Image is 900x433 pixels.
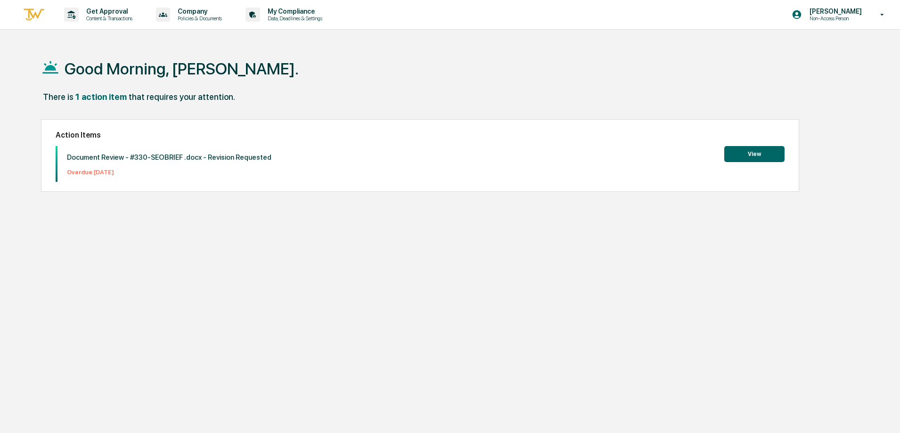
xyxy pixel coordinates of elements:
div: that requires your attention. [129,92,235,102]
p: Overdue: [DATE] [67,169,271,176]
h1: Good Morning, [PERSON_NAME]. [65,59,299,78]
p: Policies & Documents [170,15,227,22]
p: Data, Deadlines & Settings [260,15,327,22]
p: Get Approval [79,8,137,15]
a: View [724,149,785,158]
p: Company [170,8,227,15]
p: Document Review - #330-SEOBRIEF .docx - Revision Requested [67,153,271,162]
p: My Compliance [260,8,327,15]
div: 1 action item [75,92,127,102]
h2: Action Items [56,131,785,139]
p: Content & Transactions [79,15,137,22]
div: There is [43,92,74,102]
button: View [724,146,785,162]
p: Non-Access Person [802,15,867,22]
p: [PERSON_NAME] [802,8,867,15]
img: logo [23,7,45,23]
